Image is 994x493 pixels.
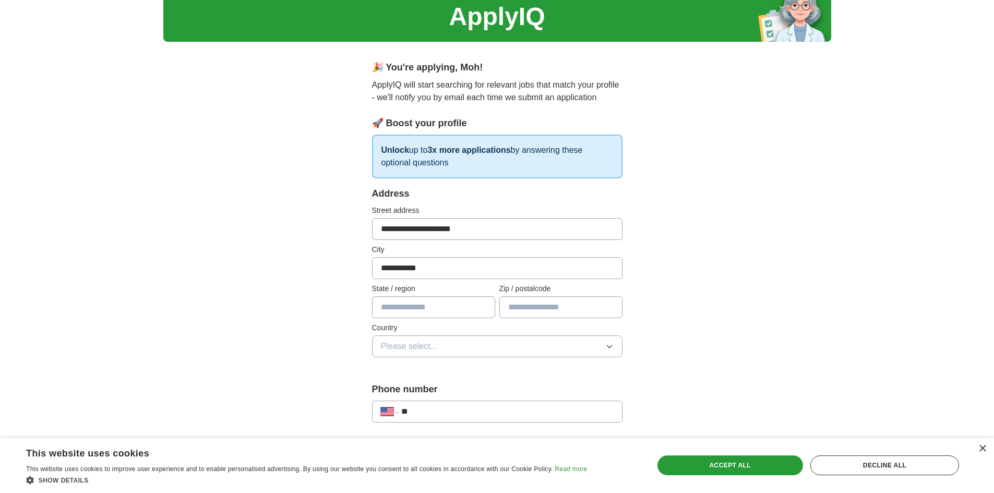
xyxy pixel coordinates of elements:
label: Street address [372,205,622,216]
strong: Unlock [381,146,409,154]
strong: 3x more applications [427,146,510,154]
div: 🚀 Boost your profile [372,116,622,130]
div: Decline all [810,455,959,475]
div: This website uses cookies [26,444,561,460]
button: Please select... [372,335,622,357]
span: This website uses cookies to improve user experience and to enable personalised advertising. By u... [26,465,553,473]
label: Zip / postalcode [499,283,622,294]
div: Show details [26,475,587,485]
div: 🎉 You're applying , Moh ! [372,61,622,75]
span: Show details [39,477,89,484]
div: Address [372,187,622,201]
label: City [372,244,622,255]
p: ApplyIQ will start searching for relevant jobs that match your profile - we'll notify you by emai... [372,79,622,104]
span: Please select... [381,340,438,353]
p: up to by answering these optional questions [372,135,622,178]
div: Accept all [657,455,803,475]
label: State / region [372,283,495,294]
a: Read more, opens a new window [555,465,587,473]
label: Phone number [372,382,622,396]
label: Country [372,322,622,333]
div: Close [978,445,986,453]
